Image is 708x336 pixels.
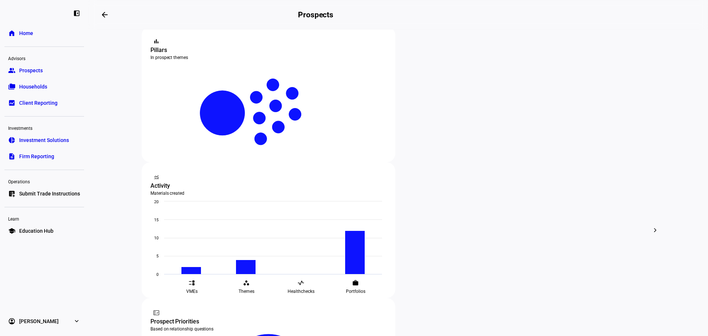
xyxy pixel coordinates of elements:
div: Learn [4,213,84,224]
div: In prospect themes [150,55,386,60]
eth-mat-symbol: left_panel_close [73,10,80,17]
eth-mat-symbol: event_list [188,280,195,286]
div: Investments [4,122,84,133]
mat-icon: bar_chart [153,38,160,45]
a: descriptionFirm Reporting [4,149,84,164]
span: Submit Trade Instructions [19,190,80,197]
span: [PERSON_NAME] [19,318,59,325]
span: Themes [239,288,254,294]
text: 20 [154,200,159,204]
text: 15 [154,218,159,222]
eth-mat-symbol: school [8,227,15,235]
div: Pillars [150,46,386,55]
a: folder_copyHouseholds [4,79,84,94]
div: Prospect Priorities [150,317,386,326]
eth-mat-symbol: workspaces [243,280,250,286]
a: groupProspects [4,63,84,78]
eth-mat-symbol: description [8,153,15,160]
mat-icon: fact_check [153,309,160,316]
div: Based on relationship questions [150,326,386,332]
mat-icon: chevron_right [651,226,660,235]
eth-mat-symbol: group [8,67,15,74]
div: Materials created [150,190,386,196]
mat-icon: monitoring [153,173,160,181]
eth-mat-symbol: work [352,280,359,286]
eth-mat-symbol: expand_more [73,318,80,325]
div: Advisors [4,53,84,63]
eth-mat-symbol: bid_landscape [8,99,15,107]
eth-mat-symbol: vital_signs [298,280,304,286]
span: Households [19,83,47,90]
text: 10 [154,236,159,240]
div: Activity [150,181,386,190]
span: Education Hub [19,227,53,235]
span: Client Reporting [19,99,58,107]
span: VMEs [186,288,198,294]
span: Prospects [19,67,43,74]
eth-mat-symbol: pie_chart [8,136,15,144]
a: homeHome [4,26,84,41]
a: bid_landscapeClient Reporting [4,96,84,110]
mat-icon: arrow_backwards [100,10,109,19]
eth-mat-symbol: account_circle [8,318,15,325]
div: Operations [4,176,84,186]
span: Healthchecks [288,288,315,294]
a: pie_chartInvestment Solutions [4,133,84,148]
eth-mat-symbol: home [8,30,15,37]
text: 0 [156,272,159,277]
text: 5 [156,254,159,259]
eth-mat-symbol: folder_copy [8,83,15,90]
span: Firm Reporting [19,153,54,160]
span: Investment Solutions [19,136,69,144]
span: Portfolios [346,288,365,294]
h2: Prospects [298,10,333,19]
eth-mat-symbol: list_alt_add [8,190,15,197]
span: Home [19,30,33,37]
